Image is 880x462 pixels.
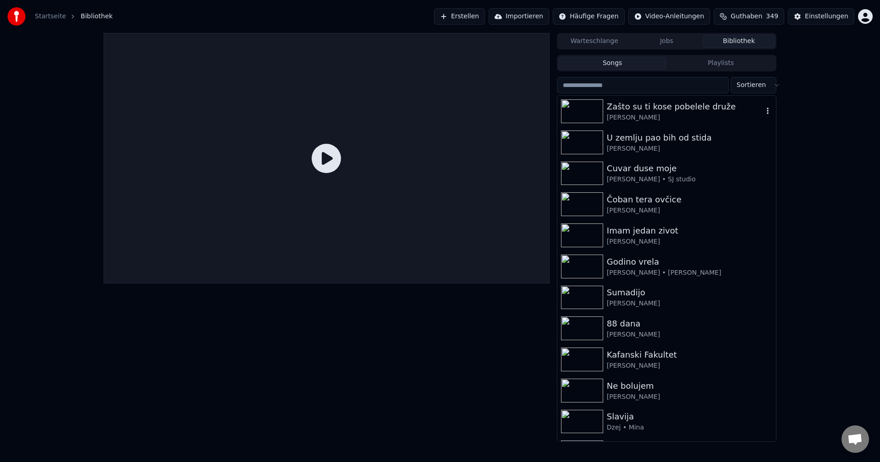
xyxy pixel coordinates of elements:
[607,330,772,339] div: [PERSON_NAME]
[731,12,762,21] span: Guthaben
[607,131,772,144] div: U zemlju pao bih od stida
[805,12,848,21] div: Einstellungen
[81,12,113,21] span: Bibliothek
[558,57,667,70] button: Songs
[607,268,772,277] div: [PERSON_NAME] • [PERSON_NAME]
[607,206,772,215] div: [PERSON_NAME]
[558,35,631,48] button: Warteschlange
[628,8,710,25] button: Video-Anleitungen
[553,8,625,25] button: Häufige Fragen
[788,8,854,25] button: Einstellungen
[607,392,772,402] div: [PERSON_NAME]
[35,12,113,21] nav: breadcrumb
[607,237,772,246] div: [PERSON_NAME]
[607,317,772,330] div: 88 dana
[489,8,549,25] button: Importieren
[737,81,766,90] span: Sortieren
[7,7,26,26] img: youka
[631,35,703,48] button: Jobs
[666,57,775,70] button: Playlists
[703,35,775,48] button: Bibliothek
[607,286,772,299] div: Sumadijo
[766,12,778,21] span: 349
[714,8,784,25] button: Guthaben349
[841,425,869,453] a: Chat öffnen
[607,113,763,122] div: [PERSON_NAME]
[607,380,772,392] div: Ne bolujem
[607,193,772,206] div: Čoban tera ovčice
[607,361,772,370] div: [PERSON_NAME]
[607,348,772,361] div: Kafanski Fakultet
[607,224,772,237] div: Imam jedan zivot
[607,423,772,432] div: Dzej • Mina
[607,175,772,184] div: [PERSON_NAME] • SJ studio
[607,410,772,423] div: Slavija
[607,100,763,113] div: Zašto su ti kose pobelele druže
[35,12,66,21] a: Startseite
[607,299,772,308] div: [PERSON_NAME]
[607,162,772,175] div: Cuvar duse moje
[607,144,772,153] div: [PERSON_NAME]
[607,255,772,268] div: Godino vrela
[434,8,485,25] button: Erstellen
